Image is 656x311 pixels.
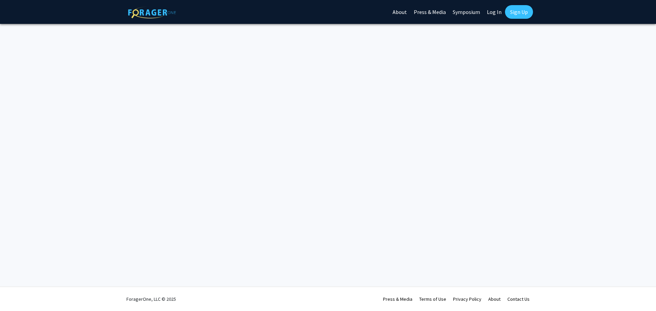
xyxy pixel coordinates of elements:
a: About [488,296,501,302]
a: Press & Media [383,296,412,302]
a: Terms of Use [419,296,446,302]
a: Contact Us [507,296,530,302]
a: Sign Up [505,5,533,19]
div: ForagerOne, LLC © 2025 [126,287,176,311]
a: Privacy Policy [453,296,481,302]
img: ForagerOne Logo [128,6,176,18]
